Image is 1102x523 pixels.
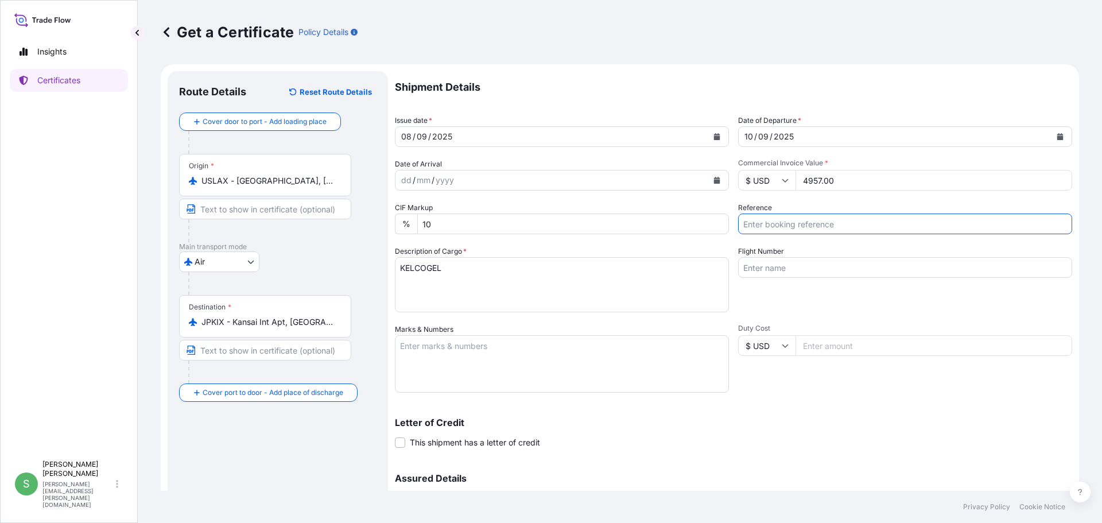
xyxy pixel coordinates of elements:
p: [PERSON_NAME] [PERSON_NAME] [42,460,114,478]
span: Cover door to port - Add loading place [203,116,327,127]
label: Flight Number [738,246,784,257]
div: / [413,173,416,187]
span: Date of Arrival [395,158,442,170]
p: Route Details [179,85,246,99]
p: Get a Certificate [161,23,294,41]
button: Calendar [708,127,726,146]
div: / [432,173,434,187]
input: Origin [201,175,337,187]
span: This shipment has a letter of credit [410,437,540,448]
p: Shipment Details [395,71,1072,103]
input: Enter amount [796,335,1072,356]
p: Insights [37,46,67,57]
div: Origin [189,161,214,171]
div: / [428,130,431,144]
span: Commercial Invoice Value [738,158,1072,168]
input: Enter name [738,257,1072,278]
input: Text to appear on certificate [179,199,351,219]
a: Certificates [10,69,128,92]
input: Text to appear on certificate [179,340,351,361]
input: Enter amount [796,170,1072,191]
label: Reference [738,202,772,214]
button: Calendar [708,171,726,189]
label: Marks & Numbers [395,324,453,335]
label: CIF Markup [395,202,433,214]
button: Select transport [179,251,259,272]
span: Date of Departure [738,115,801,126]
div: day, [743,130,754,144]
span: Cover port to door - Add place of discharge [203,387,343,398]
input: Enter booking reference [738,214,1072,234]
input: Destination [201,316,337,328]
input: Enter percentage between 0 and 10% [417,214,729,234]
div: year, [773,130,795,144]
p: Letter of Credit [395,418,1072,427]
div: % [395,214,417,234]
p: [PERSON_NAME][EMAIL_ADDRESS][PERSON_NAME][DOMAIN_NAME] [42,481,114,508]
p: Assured Details [395,474,1072,483]
span: Duty Cost [738,324,1072,333]
div: day, [400,130,413,144]
button: Reset Route Details [284,83,377,101]
div: / [754,130,757,144]
div: year, [434,173,455,187]
div: day, [400,173,413,187]
div: Destination [189,303,231,312]
span: Issue date [395,115,432,126]
div: year, [431,130,453,144]
span: S [23,478,30,490]
div: month, [416,173,432,187]
label: Description of Cargo [395,246,467,257]
button: Calendar [1051,127,1069,146]
p: Policy Details [298,26,348,38]
a: Insights [10,40,128,63]
div: / [413,130,416,144]
a: Cookie Notice [1019,502,1065,512]
span: Air [195,256,205,268]
div: month, [757,130,770,144]
button: Cover port to door - Add place of discharge [179,383,358,402]
button: Cover door to port - Add loading place [179,113,341,131]
p: Main transport mode [179,242,377,251]
p: Certificates [37,75,80,86]
p: Reset Route Details [300,86,372,98]
div: month, [416,130,428,144]
a: Privacy Policy [963,502,1010,512]
div: / [770,130,773,144]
